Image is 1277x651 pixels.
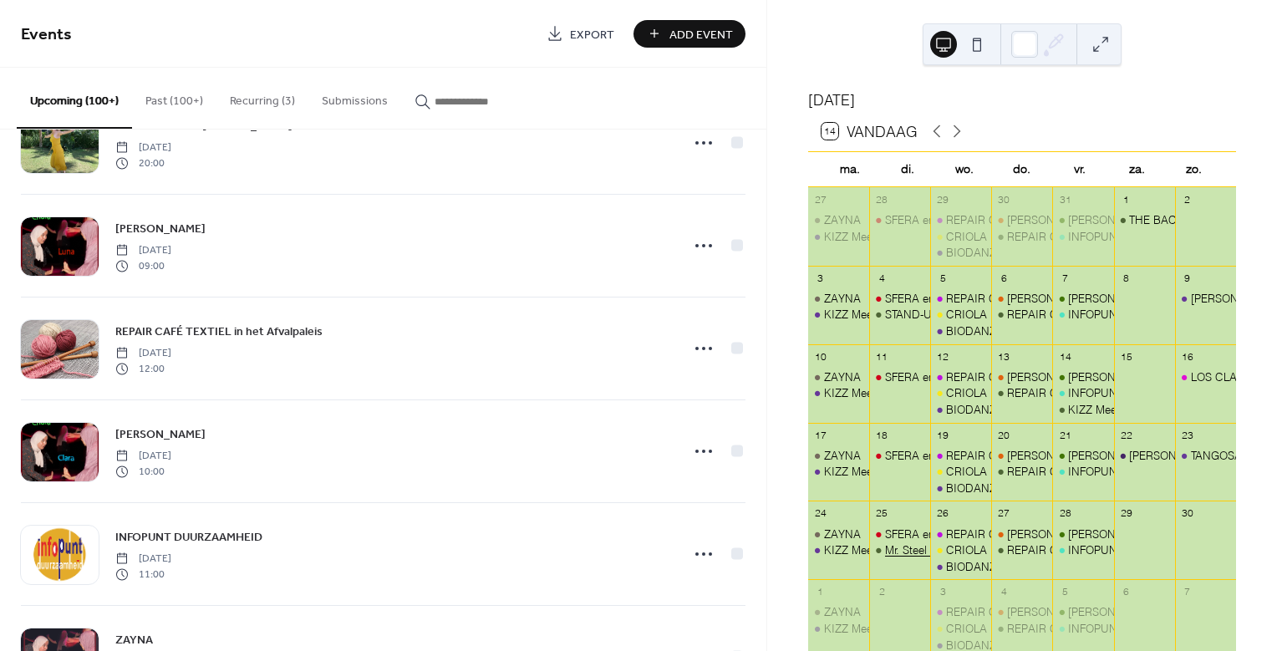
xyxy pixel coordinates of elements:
div: 8 [1119,271,1133,285]
div: REPAIR CAFÉ TEXTIEL in het Afvalpaleis [1007,385,1210,400]
div: ZAYNA [824,604,861,619]
div: REPAIR CAFÉ ELEKTRONICA in het Afvalpaleis [930,526,991,542]
a: [PERSON_NAME] [115,219,206,238]
button: Add Event [633,20,745,48]
div: ZAYNA [808,212,869,227]
div: SFERA en gezelschap [869,448,930,463]
div: 24 [813,506,827,521]
span: 09:00 [115,258,171,273]
div: CLARA [1052,604,1113,619]
div: KIZZ MeetUp '[DATE] Edition' [1068,402,1213,417]
div: REPAIR CAFÉ ELEKTRONICA in het Afvalpaleis [930,369,991,384]
div: [PERSON_NAME] [1068,369,1157,384]
div: di. [878,152,936,186]
div: REPAIR CAFÉ TEXTIEL in het Afvalpaleis [991,385,1052,400]
div: THE BACKBEAT : The Swing Rhythm Club presentation [1114,212,1175,227]
div: 1 [1119,192,1133,206]
div: 30 [1180,506,1194,521]
div: CRIOLA [946,229,987,244]
div: 14 [1058,349,1072,364]
span: INFOPUNT DUURZAAMHEID [115,529,262,547]
span: Events [21,18,72,51]
div: 2 [875,585,889,599]
div: STAND-UP Hanna Kochehura [869,307,930,322]
div: 23 [1180,428,1194,442]
div: INFOPUNT DUURZAAMHEID [1052,307,1113,322]
div: CRIOLA [930,621,991,636]
div: REPAIR CAFÉ TEXTIEL in het Afvalpaleis [991,542,1052,557]
div: BIODANZA MET LYAN [930,559,991,574]
div: INFOPUNT DUURZAAMHEID [1068,464,1217,479]
div: zo. [1165,152,1223,186]
div: KIZZ MeetUp [824,229,891,244]
div: SFERA en gezelschap [869,291,930,306]
div: 30 [997,192,1011,206]
div: CRIOLA [930,307,991,322]
span: 20:00 [115,155,171,170]
div: TANGOSALON [1175,448,1236,463]
div: CLARA [1052,526,1113,542]
span: [PERSON_NAME] [115,426,206,444]
button: 14Vandaag [816,119,923,144]
div: 9 [1180,271,1194,285]
div: GERLINDE ESSER ZANGLEERLINGEN PRESENTATIE [1114,448,1175,463]
div: REPAIR CAFÉ TEXTIEL in het Afvalpaleis [1007,464,1210,479]
div: KIZZ MeetUp [808,229,869,244]
div: ZAYNA [824,526,861,542]
a: ZAYNA [115,630,153,649]
div: 11 [875,349,889,364]
div: INFOPUNT DUURZAAMHEID [1052,385,1113,400]
div: [DATE] [808,89,1236,111]
span: [DATE] [115,243,171,258]
div: 28 [1058,506,1072,521]
div: LUNA [991,604,1052,619]
div: CRIOLA [930,542,991,557]
div: ZAYNA [824,212,861,227]
div: 29 [1119,506,1133,521]
span: Add Event [669,26,733,43]
div: [PERSON_NAME] [1007,604,1096,619]
div: 6 [1119,585,1133,599]
div: STAND-UP [PERSON_NAME] [885,307,1030,322]
div: REPAIR CAFÉ ELEKTRONICA in het Afvalpaleis [930,604,991,619]
div: vr. [1051,152,1108,186]
div: [PERSON_NAME] [1068,604,1157,619]
div: BIODANZA MET [PERSON_NAME] [946,559,1121,574]
div: BIODANZA MET [PERSON_NAME] [946,481,1121,496]
div: REPAIR CAFÉ TEXTIEL in het Afvalpaleis [1007,307,1210,322]
div: [PERSON_NAME] [1068,212,1157,227]
div: 21 [1058,428,1072,442]
div: ZAYNA [824,291,861,306]
button: Submissions [308,68,401,127]
div: 19 [936,428,950,442]
div: 18 [875,428,889,442]
div: SFERA en gezelschap [885,448,995,463]
div: LINDY HOP [1175,291,1236,306]
div: CLARA [1052,448,1113,463]
div: SFERA en gezelschap [869,369,930,384]
div: 12 [936,349,950,364]
div: REPAIR CAFÉ ELEKTRONICA in het Afvalpaleis [946,212,1184,227]
div: 5 [936,271,950,285]
div: INFOPUNT DUURZAAMHEID [1068,621,1217,636]
div: CRIOLA [930,229,991,244]
span: [DATE] [115,552,171,567]
div: REPAIR CAFÉ TEXTIEL in het Afvalpaleis [991,229,1052,244]
div: SFERA en gezelschap [885,526,995,542]
div: INFOPUNT DUURZAAMHEID [1068,307,1217,322]
div: KIZZ MeetUp [824,621,891,636]
div: BIODANZA MET [PERSON_NAME] [946,402,1121,417]
div: 27 [813,192,827,206]
div: KIZZ MeetUp [808,385,869,400]
div: REPAIR CAFÉ TEXTIEL in het Afvalpaleis [1007,621,1210,636]
div: REPAIR CAFÉ TEXTIEL in het Afvalpaleis [991,307,1052,322]
div: 16 [1180,349,1194,364]
span: ZAYNA [115,632,153,649]
div: 6 [997,271,1011,285]
button: Past (100+) [132,68,216,127]
div: CRIOLA [946,385,987,400]
span: [PERSON_NAME] [115,221,206,238]
div: REPAIR CAFÉ ELEKTRONICA in het Afvalpaleis [930,212,991,227]
div: SFERA en gezelschap [885,291,995,306]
